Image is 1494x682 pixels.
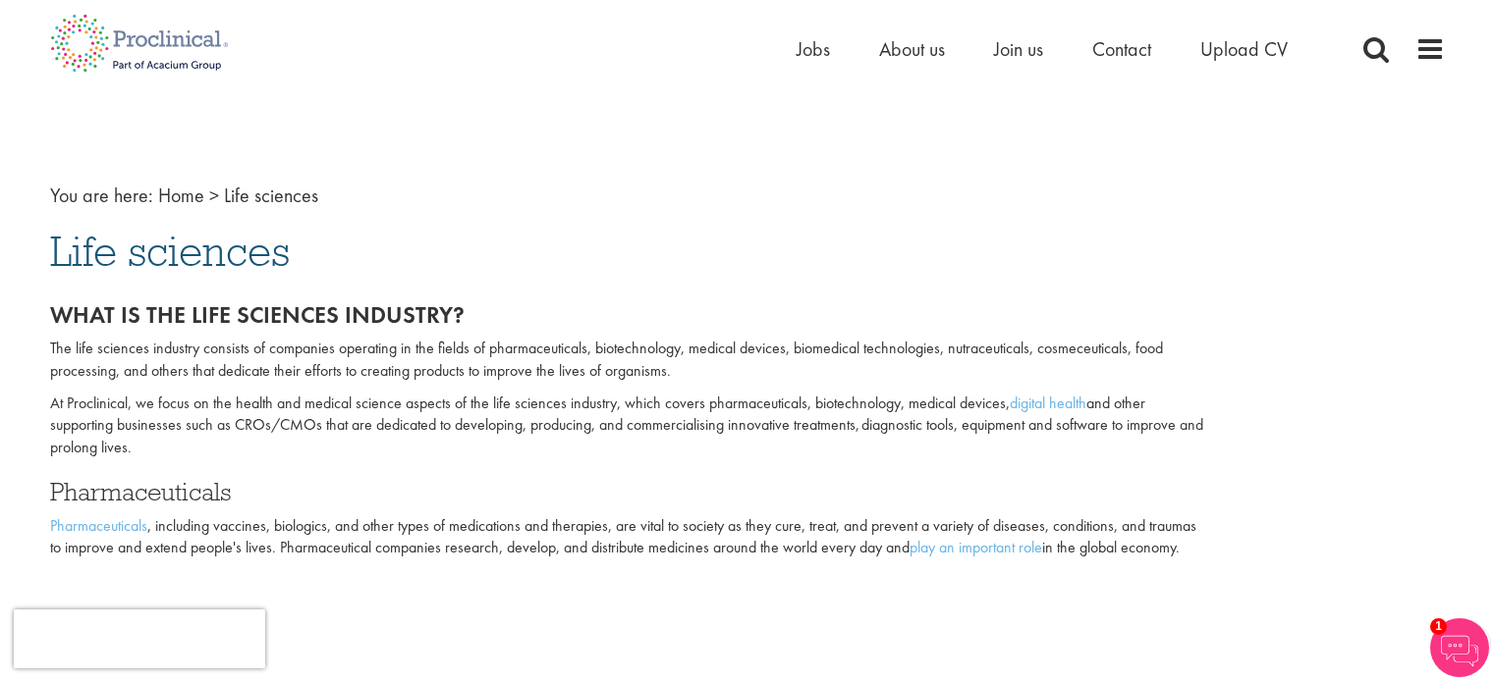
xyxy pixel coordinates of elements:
[1430,618,1489,677] img: Chatbot
[224,183,318,208] span: Life sciences
[1092,36,1151,62] a: Contact
[50,515,1207,560] p: , including vaccines, biologics, and other types of medications and therapies, are vital to socie...
[209,183,219,208] span: >
[879,36,945,62] a: About us
[50,225,290,278] span: Life sciences
[1010,393,1086,413] a: digital health
[50,393,1207,460] p: At Proclinical, we focus on the health and medical science aspects of the life sciences industry,...
[50,302,1207,328] h2: What is the life sciences industry?
[158,183,204,208] a: breadcrumb link
[50,338,1207,383] p: The life sciences industry consists of companies operating in the fields of pharmaceuticals, biot...
[1430,618,1447,635] span: 1
[1200,36,1288,62] a: Upload CV
[14,609,265,668] iframe: reCAPTCHA
[50,183,153,208] span: You are here:
[50,515,147,536] a: Pharmaceuticals
[797,36,830,62] a: Jobs
[50,479,1207,504] h3: Pharmaceuticals
[994,36,1043,62] a: Join us
[910,537,1042,557] a: play an important role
